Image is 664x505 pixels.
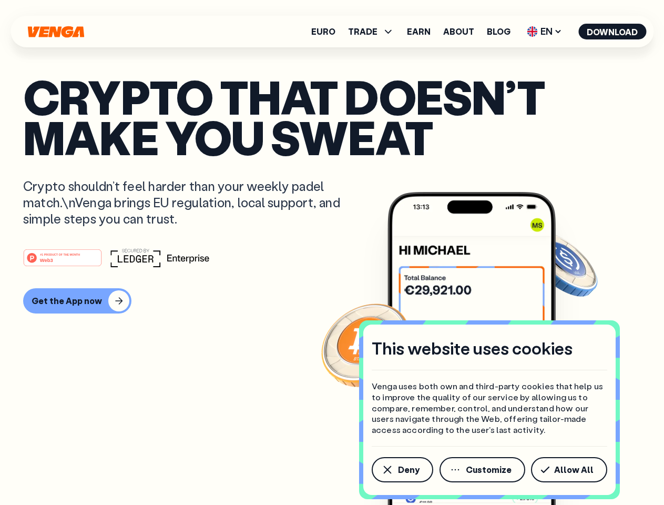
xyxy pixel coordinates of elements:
a: #1 PRODUCT OF THE MONTHWeb3 [23,255,102,269]
span: Deny [398,466,420,474]
span: EN [523,23,566,40]
p: Crypto that doesn’t make you sweat [23,76,641,157]
h4: This website uses cookies [372,337,573,359]
img: USDC coin [524,226,600,302]
svg: Home [26,26,85,38]
span: TRADE [348,27,377,36]
a: Get the App now [23,288,641,314]
a: Blog [487,27,510,36]
button: Download [578,24,646,39]
a: Euro [311,27,335,36]
p: Crypto shouldn’t feel harder than your weekly padel match.\nVenga brings EU regulation, local sup... [23,178,355,227]
img: Bitcoin [319,297,414,392]
a: About [443,27,474,36]
img: flag-uk [527,26,537,37]
tspan: #1 PRODUCT OF THE MONTH [40,252,80,256]
p: Venga uses both own and third-party cookies that help us to improve the quality of our service by... [372,381,607,436]
button: Deny [372,457,433,482]
button: Get the App now [23,288,131,314]
button: Customize [440,457,525,482]
span: Customize [466,466,512,474]
span: TRADE [348,25,394,38]
a: Earn [407,27,431,36]
button: Allow All [531,457,607,482]
span: Allow All [554,466,594,474]
div: Get the App now [32,296,102,306]
tspan: Web3 [40,257,53,262]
